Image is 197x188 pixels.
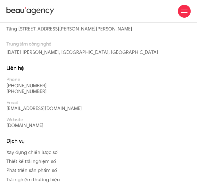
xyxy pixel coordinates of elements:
[6,176,60,183] a: Trải nghiệm thương hiệu
[6,99,18,106] small: Email
[6,105,82,112] a: [EMAIL_ADDRESS][DOMAIN_NAME]
[6,40,159,56] p: [DATE] [PERSON_NAME], [GEOGRAPHIC_DATA], [GEOGRAPHIC_DATA]
[6,76,20,83] small: Phone
[6,88,47,95] a: [PHONE_NUMBER]
[6,82,47,89] a: [PHONE_NUMBER]
[6,17,159,32] p: Tầng [STREET_ADDRESS][PERSON_NAME][PERSON_NAME]
[6,65,159,71] h3: Liên hệ
[6,149,58,156] a: Xây dựng chiến lược số
[6,122,44,129] a: [DOMAIN_NAME]
[6,167,57,174] a: Phát triển sản phẩm số
[6,158,56,165] a: Thiết kế trải nghiệm số
[6,138,191,144] h3: Dịch vụ
[6,116,23,123] small: Website
[6,40,159,47] small: Trung tâm công nghệ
